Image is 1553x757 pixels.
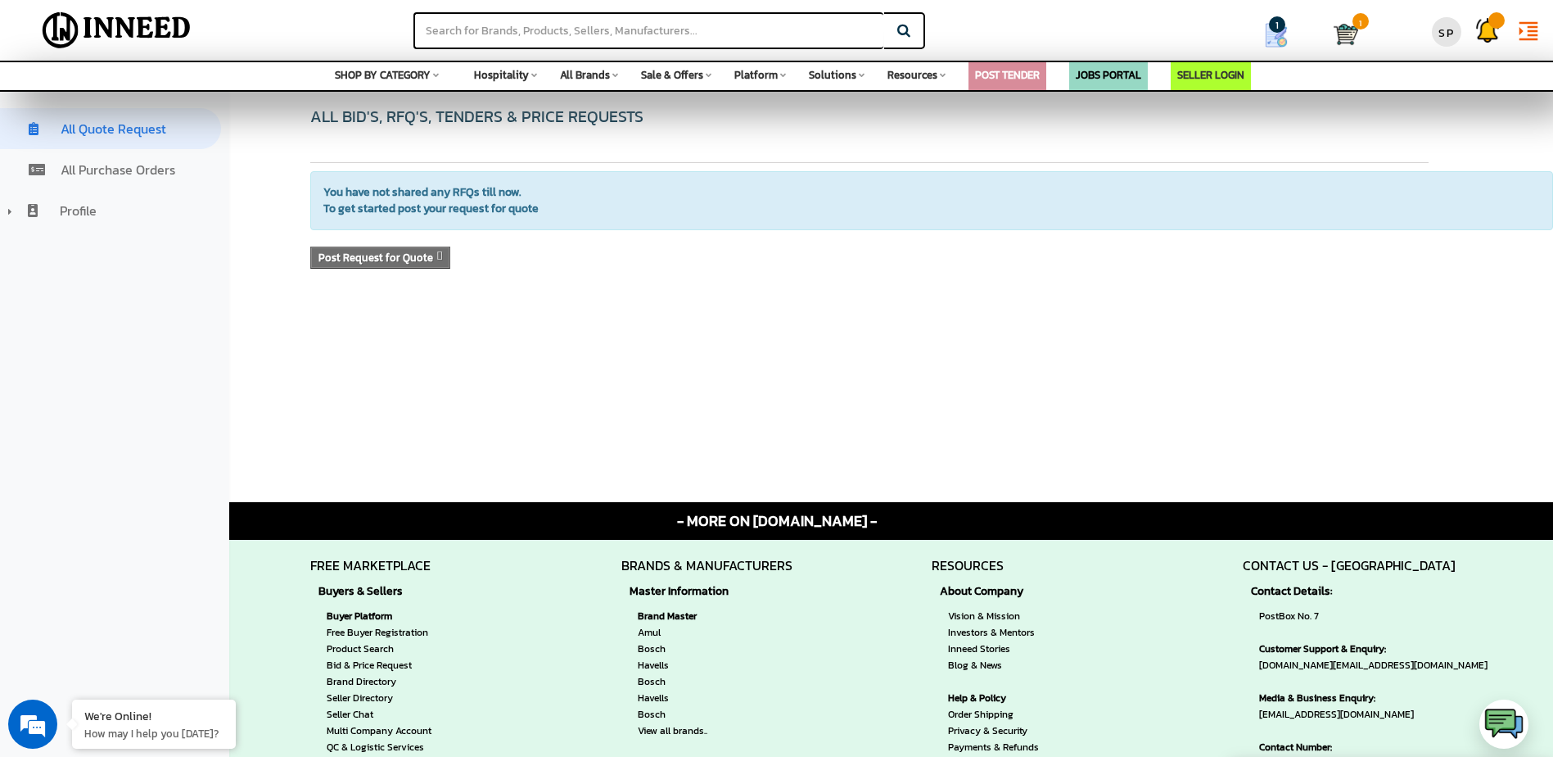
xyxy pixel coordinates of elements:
a: QC & Logistic Services [327,739,481,755]
strong: Brand Master [638,608,776,624]
strong: Customer Support & Enquiry: [1259,641,1488,657]
a: Payments & Refunds [948,739,1048,755]
span: To get started post your request for quote [323,200,539,217]
span: 1 [1269,16,1285,33]
img: Support Tickets [1475,18,1500,43]
a: Order Shipping [948,706,1048,723]
a: Investors & Mentors [948,624,1048,641]
a: Havells [638,690,776,706]
span: All Purchase Orders [61,160,175,179]
a: Seller Chat [327,706,481,723]
span: [DOMAIN_NAME][EMAIL_ADDRESS][DOMAIN_NAME] [1259,641,1488,673]
input: Search for Brands, Products, Sellers, Manufacturers... [413,12,883,49]
a: format_indent_increase [1508,4,1549,54]
a: Free Buyer Registration [327,624,481,641]
a: Seller Directory [327,690,481,706]
a: Vision & Mission [948,608,1048,624]
div: All BID's, RFQ's, Tenders & Price Requests [310,108,1429,126]
span: All Quote Request [61,119,166,138]
a: Havells [638,657,776,673]
img: logo.png [1483,704,1524,745]
span: - MORE ON [DOMAIN_NAME] - [677,510,877,532]
a: Privacy & Security [948,723,1048,739]
a: View all brands.. [638,723,776,739]
a: Support Tickets [1467,4,1508,48]
span: Hospitality [474,67,529,83]
i: format_indent_increase [1516,19,1541,43]
a: my Quotes 1 [1232,16,1333,54]
div: We're Online! [84,708,223,723]
strong: Contact Details: [1251,583,1496,600]
a: Blog & News [948,657,1048,673]
strong: Contact Number: [1259,739,1488,755]
a: SELLER LOGIN [1177,67,1244,83]
strong: Master Information [630,583,784,600]
a: POST TENDER [975,67,1040,83]
a: Bid & Price Request [327,657,481,673]
span: PostBox No. 7 [1259,608,1488,624]
a: Inneed Stories [948,641,1048,657]
a: Product Search [327,641,481,657]
img: Cart [1334,22,1358,47]
a: SP [1426,4,1467,52]
a: Bosch [638,641,776,657]
button: Post Request for Quote [310,247,450,269]
span: Platform [734,67,778,83]
strong: Media & Business Enquiry: [1259,690,1488,706]
div: SP [1432,17,1461,47]
a: JOBS PORTAL [1076,67,1141,83]
strong: About Company [940,583,1056,600]
span: 1 [1352,13,1369,29]
span: All Brands [560,67,610,83]
a: Brand Directory [327,673,481,690]
strong: Buyers & Sellers [318,583,490,600]
a: Amul [638,624,776,641]
strong: Help & Policy [948,690,1048,706]
a: Post Request for Quote [318,250,433,265]
a: Bosch [638,706,776,723]
p: How may I help you today? [84,726,223,741]
span: SHOP BY CATEGORY [335,67,431,83]
span: Solutions [809,67,856,83]
a: Multi Company Account [327,723,481,739]
span: [EMAIL_ADDRESS][DOMAIN_NAME] [1259,690,1488,723]
span: Resources [887,67,937,83]
img: Show My Quotes [1264,23,1289,48]
a: Cart 1 [1334,16,1349,52]
strong: Buyer Platform [327,608,481,624]
span: Profile [60,201,97,220]
span: Sale & Offers [641,67,703,83]
img: Inneed.Market [29,10,205,51]
a: Bosch [638,673,776,690]
p: You have not shared any RFQs till now. [310,171,1553,230]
